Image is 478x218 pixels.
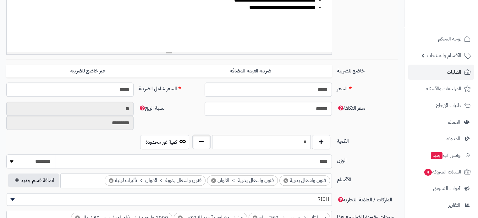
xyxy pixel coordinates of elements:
[430,151,460,160] span: وآتس آب
[424,169,432,176] span: 4
[8,173,59,187] button: اضافة قسم جديد
[334,173,400,183] label: الأقسام
[448,118,460,126] span: العملاء
[6,65,169,77] label: غير خاضع للضريبه
[427,51,461,60] span: الأقسام والمنتجات
[447,134,460,143] span: المدونة
[334,135,400,145] label: الكمية
[207,175,278,186] li: فنون واشغال يدوية > الالوان
[139,104,164,112] span: نسبة الربح
[438,35,461,43] span: لوحة التحكم
[169,65,332,77] label: ضريبة القيمة المضافة
[408,114,474,130] a: العملاء
[435,17,472,30] img: logo-2.png
[136,82,202,93] label: السعر شامل الضريبة
[334,82,400,93] label: السعر
[408,81,474,96] a: المراجعات والأسئلة
[211,178,216,183] span: ×
[337,104,365,112] span: سعر التكلفة
[279,175,330,186] li: فنون واشغال يدوية
[7,193,332,206] span: RICH
[334,154,400,164] label: الوزن
[408,98,474,113] a: طلبات الإرجاع
[283,178,288,183] span: ×
[447,68,461,77] span: الطلبات
[105,175,206,186] li: فنون واشغال يدوية > الالوان > تأثيرات لونية
[448,201,460,210] span: التقارير
[408,31,474,46] a: لوحة التحكم
[109,178,113,183] span: ×
[424,167,461,176] span: السلات المتروكة
[7,194,332,204] span: RICH
[436,101,461,110] span: طلبات الإرجاع
[408,65,474,80] a: الطلبات
[334,65,400,75] label: خاضع للضريبة
[426,84,461,93] span: المراجعات والأسئلة
[408,148,474,163] a: وآتس آبجديد
[408,131,474,146] a: المدونة
[408,198,474,213] a: التقارير
[431,152,442,159] span: جديد
[408,164,474,179] a: السلات المتروكة4
[408,181,474,196] a: أدوات التسويق
[337,196,392,204] span: الماركات / العلامة التجارية
[433,184,460,193] span: أدوات التسويق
